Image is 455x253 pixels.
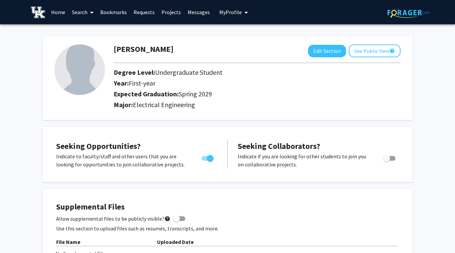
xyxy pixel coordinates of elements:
[129,79,155,87] span: First-year
[219,9,242,15] span: My Profile
[184,0,213,24] a: Messages
[387,7,429,18] img: ForagerOne Logo
[199,152,217,162] div: Toggle
[130,0,158,24] a: Requests
[133,100,195,109] span: Electrical Engineering
[56,224,399,232] p: Use this section to upload files such as resumes, transcripts, and more.
[97,0,130,24] a: Bookmarks
[155,68,223,76] span: Undergraduate Student
[164,215,170,223] mat-icon: help
[114,101,401,109] h2: Major:
[56,202,399,212] h4: Supplemental Files
[389,47,395,55] mat-icon: help
[349,44,401,57] button: See Public View
[56,215,170,223] span: Allow supplemental files to be publicly visible?
[308,45,346,57] button: Edit Section
[54,44,105,95] img: Profile Picture
[69,0,97,24] a: Search
[114,79,383,87] h2: Year:
[48,0,69,24] a: Home
[157,239,194,245] b: Uploaded Date
[238,152,371,168] p: Indicate if you are looking for other students to join you on collaborative projects.
[56,152,189,168] p: Indicate to faculty/staff and other users that you are looking for opportunities to join collabor...
[238,141,320,151] span: Seeking Collaborators?
[114,68,383,76] h2: Degree Level:
[114,44,174,54] h1: [PERSON_NAME]
[31,6,45,18] img: University of Kentucky Logo
[381,152,399,162] div: Toggle
[179,90,212,98] span: Spring 2029
[56,239,80,245] b: File Name
[158,0,184,24] a: Projects
[56,141,141,151] span: Seeking Opportunities?
[5,223,29,248] iframe: To enrich screen reader interactions, please activate Accessibility in Grammarly extension settings
[114,90,383,98] h2: Expected Graduation:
